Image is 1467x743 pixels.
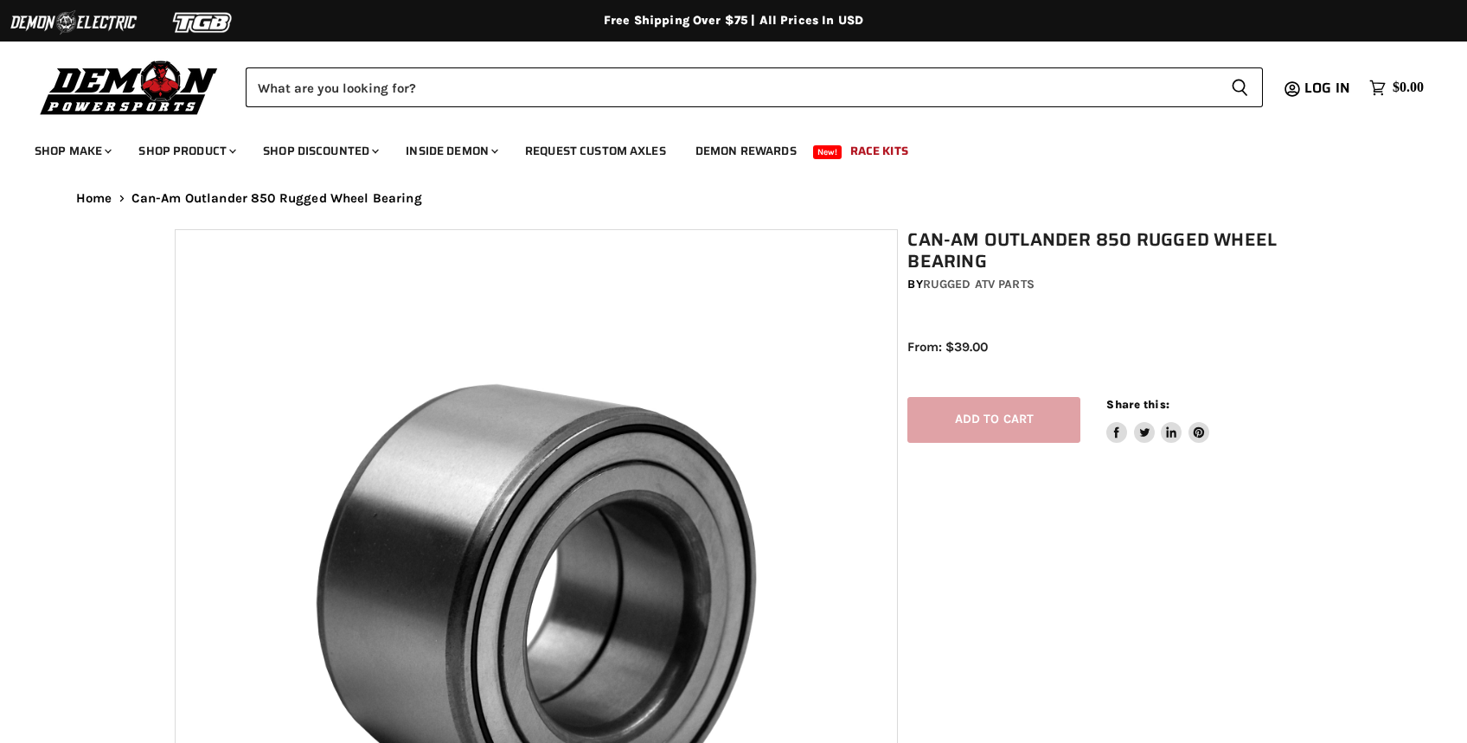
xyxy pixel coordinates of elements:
a: Shop Make [22,133,122,169]
h1: Can-Am Outlander 850 Rugged Wheel Bearing [907,229,1302,272]
span: $0.00 [1393,80,1424,96]
a: Rugged ATV Parts [923,277,1035,291]
span: Log in [1304,77,1350,99]
a: Request Custom Axles [512,133,679,169]
a: Shop Discounted [250,133,389,169]
span: From: $39.00 [907,339,988,355]
a: Shop Product [125,133,247,169]
a: Demon Rewards [682,133,810,169]
a: Log in [1297,80,1361,96]
span: Can-Am Outlander 850 Rugged Wheel Bearing [131,191,422,206]
a: $0.00 [1361,75,1432,100]
nav: Breadcrumbs [42,191,1425,206]
button: Search [1217,67,1263,107]
div: by [907,275,1302,294]
input: Search [246,67,1217,107]
a: Inside Demon [393,133,509,169]
img: Demon Powersports [35,56,224,118]
a: Race Kits [837,133,921,169]
aside: Share this: [1106,397,1209,443]
a: Home [76,191,112,206]
div: Free Shipping Over $75 | All Prices In USD [42,13,1425,29]
img: TGB Logo 2 [138,6,268,39]
form: Product [246,67,1263,107]
ul: Main menu [22,126,1419,169]
img: Demon Electric Logo 2 [9,6,138,39]
span: Share this: [1106,398,1169,411]
span: New! [813,145,842,159]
